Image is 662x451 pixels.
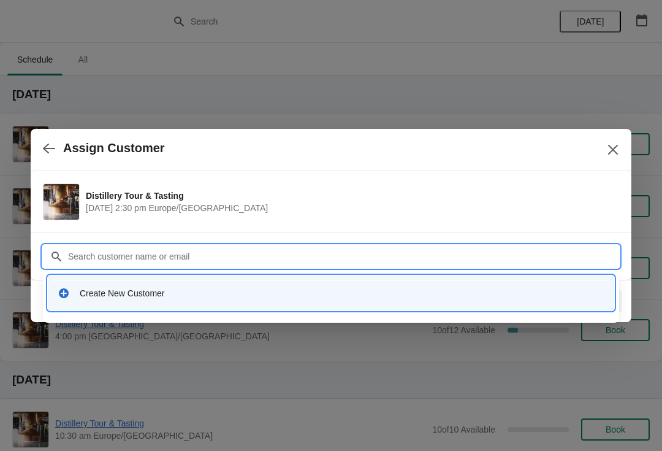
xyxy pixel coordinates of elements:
input: Search customer name or email [67,245,619,268]
img: Distillery Tour & Tasting | | August 25 | 2:30 pm Europe/London [44,184,79,220]
button: Close [602,139,624,161]
span: Distillery Tour & Tasting [86,190,613,202]
span: [DATE] 2:30 pm Europe/[GEOGRAPHIC_DATA] [86,202,613,214]
h2: Assign Customer [63,141,165,155]
div: Create New Customer [80,287,604,299]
